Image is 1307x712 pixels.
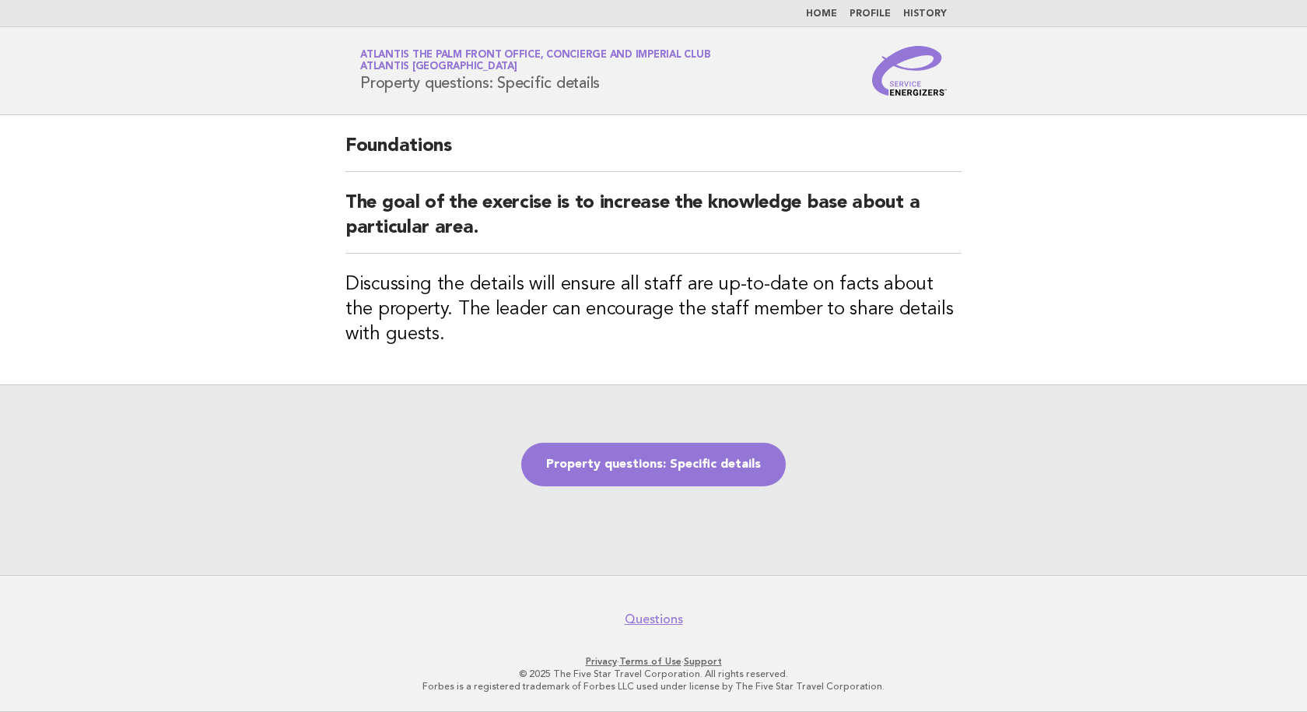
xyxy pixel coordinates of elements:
span: Atlantis [GEOGRAPHIC_DATA] [360,62,517,72]
a: Privacy [586,656,617,667]
h3: Discussing the details will ensure all staff are up-to-date on facts about the property. The lead... [345,272,962,347]
a: Questions [625,612,683,627]
a: Home [806,9,837,19]
p: · · [177,655,1130,668]
a: Property questions: Specific details [521,443,786,486]
img: Service Energizers [872,46,947,96]
p: © 2025 The Five Star Travel Corporation. All rights reserved. [177,668,1130,680]
p: Forbes is a registered trademark of Forbes LLC used under license by The Five Star Travel Corpora... [177,680,1130,693]
a: Atlantis The Palm Front Office, Concierge and Imperial ClubAtlantis [GEOGRAPHIC_DATA] [360,50,710,72]
h1: Property questions: Specific details [360,51,710,91]
a: Profile [850,9,891,19]
h2: Foundations [345,134,962,172]
h2: The goal of the exercise is to increase the knowledge base about a particular area. [345,191,962,254]
a: History [903,9,947,19]
a: Terms of Use [619,656,682,667]
a: Support [684,656,722,667]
